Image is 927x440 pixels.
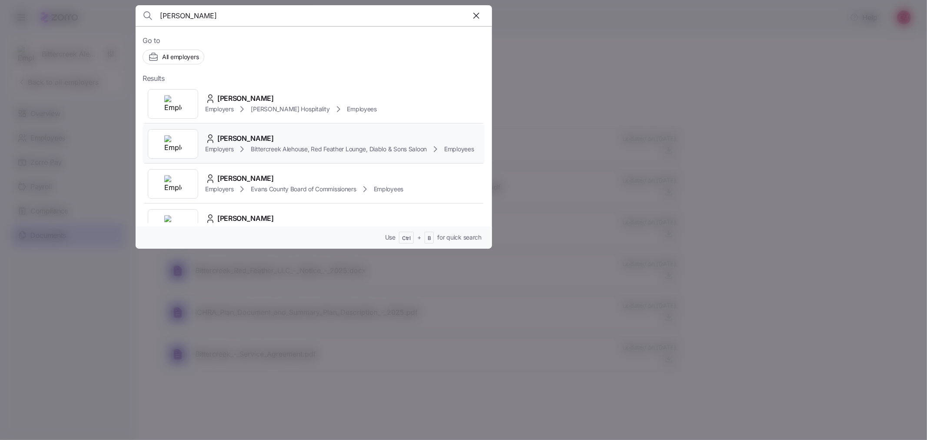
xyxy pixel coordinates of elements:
[217,93,274,104] span: [PERSON_NAME]
[164,215,182,233] img: Employer logo
[217,133,274,144] span: [PERSON_NAME]
[374,185,403,193] span: Employees
[162,53,199,61] span: All employers
[251,145,427,153] span: Bittercreek Alehouse, Red Feather Lounge, Diablo & Sons Saloon
[437,233,482,242] span: for quick search
[164,175,182,193] img: Employer logo
[385,233,395,242] span: Use
[251,105,329,113] span: [PERSON_NAME] Hospitality
[251,185,356,193] span: Evans County Board of Commissioners
[205,105,233,113] span: Employers
[417,233,421,242] span: +
[444,145,474,153] span: Employees
[205,185,233,193] span: Employers
[347,105,377,113] span: Employees
[164,95,182,113] img: Employer logo
[402,235,411,242] span: Ctrl
[143,35,485,46] span: Go to
[143,73,165,84] span: Results
[217,213,274,224] span: [PERSON_NAME]
[205,145,233,153] span: Employers
[428,235,431,242] span: B
[164,135,182,153] img: Employer logo
[143,50,204,64] button: All employers
[217,173,274,184] span: [PERSON_NAME]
